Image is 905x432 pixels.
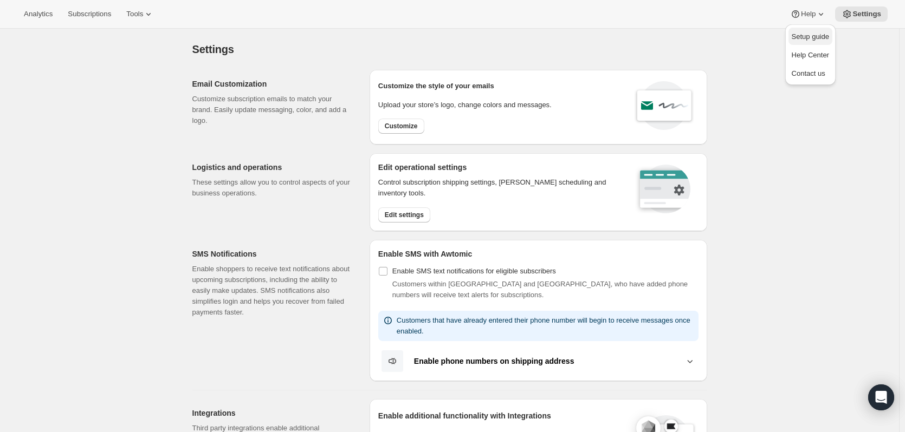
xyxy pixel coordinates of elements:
[192,248,352,259] h2: SMS Notifications
[378,350,699,372] button: Enable phone numbers on shipping address
[385,122,418,130] span: Customize
[61,6,118,22] button: Subscriptions
[788,28,832,45] button: Setup guide
[835,6,888,22] button: Settings
[378,162,620,173] h2: Edit operational settings
[17,6,59,22] button: Analytics
[788,64,832,82] a: Contact us
[378,100,552,110] p: Upload your store’s logo, change colors and messages.
[126,10,143,18] span: Tools
[792,32,829,41] span: Setup guide
[378,248,699,259] h2: Enable SMS with Awtomic
[378,119,424,134] button: Customize
[192,264,352,318] p: Enable shoppers to receive text notifications about upcoming subscriptions, including the ability...
[192,162,352,173] h2: Logistics and operations
[192,94,352,126] p: Customize subscription emails to match your brand. Easily update messaging, color, and add a logo.
[788,46,832,63] a: Help Center
[397,315,694,337] p: Customers that have already entered their phone number will begin to receive messages once enabled.
[120,6,160,22] button: Tools
[192,408,352,418] h2: Integrations
[385,211,424,219] span: Edit settings
[414,357,574,365] b: Enable phone numbers on shipping address
[192,78,352,89] h2: Email Customization
[392,280,688,299] span: Customers within [GEOGRAPHIC_DATA] and [GEOGRAPHIC_DATA], who have added phone numbers will recei...
[378,81,494,91] p: Customize the style of your emails
[378,207,430,222] button: Edit settings
[378,410,625,421] h2: Enable additional functionality with Integrations
[784,6,833,22] button: Help
[868,384,894,410] div: Open Intercom Messenger
[392,267,556,275] span: Enable SMS text notifications for eligible subscribers
[68,10,111,18] span: Subscriptions
[192,177,352,199] p: These settings allow you to control aspects of your business operations.
[192,43,234,55] span: Settings
[801,10,816,18] span: Help
[852,10,881,18] span: Settings
[378,177,620,199] p: Control subscription shipping settings, [PERSON_NAME] scheduling and inventory tools.
[24,10,53,18] span: Analytics
[792,51,829,59] span: Help Center
[792,69,825,77] span: Contact us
